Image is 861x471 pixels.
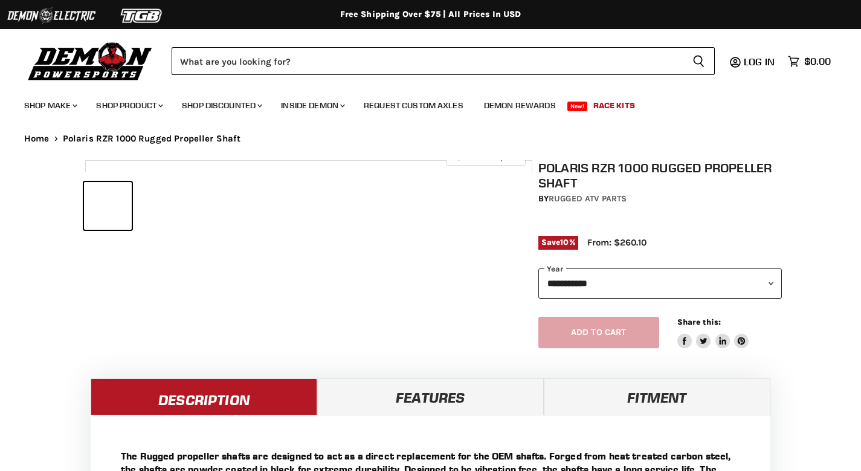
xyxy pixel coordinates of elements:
[87,93,170,118] a: Shop Product
[538,268,782,298] select: year
[63,134,241,144] span: Polaris RZR 1000 Rugged Propeller Shaft
[173,93,269,118] a: Shop Discounted
[683,47,715,75] button: Search
[97,4,187,27] img: TGB Logo 2
[317,378,544,415] a: Features
[677,317,721,326] span: Share this:
[538,236,578,249] span: Save %
[355,93,472,118] a: Request Custom Axles
[6,4,97,27] img: Demon Electric Logo 2
[475,93,565,118] a: Demon Rewards
[15,93,85,118] a: Shop Make
[549,193,627,204] a: Rugged ATV Parts
[538,160,782,190] h1: Polaris RZR 1000 Rugged Propeller Shaft
[452,152,519,161] span: Click to expand
[587,237,647,248] span: From: $260.10
[24,39,156,82] img: Demon Powersports
[135,182,183,230] button: IMAGE thumbnail
[538,192,782,206] div: by
[272,93,352,118] a: Inside Demon
[544,378,770,415] a: Fitment
[91,378,317,415] a: Description
[584,93,644,118] a: Race Kits
[172,47,715,75] form: Product
[567,102,588,111] span: New!
[24,134,50,144] a: Home
[804,56,831,67] span: $0.00
[744,56,775,68] span: Log in
[15,88,828,118] ul: Main menu
[738,56,782,67] a: Log in
[677,317,749,349] aside: Share this:
[172,47,683,75] input: Search
[84,182,132,230] button: IMAGE thumbnail
[782,53,837,70] a: $0.00
[560,238,569,247] span: 10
